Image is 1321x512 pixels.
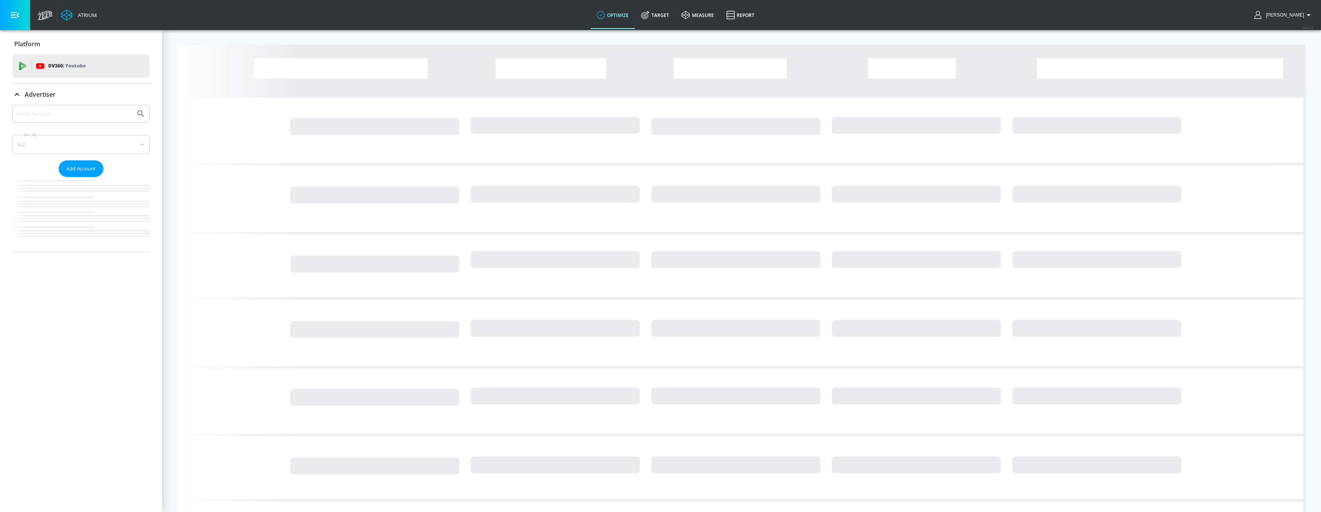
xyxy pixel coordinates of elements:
a: optimize [590,1,635,29]
div: Platform [12,33,150,55]
span: login as: guillaume.chorn@zefr.com [1263,12,1304,18]
div: Advertiser [12,105,150,252]
a: Target [635,1,675,29]
a: Report [720,1,761,29]
div: Atrium [75,12,97,19]
button: [PERSON_NAME] [1254,10,1313,20]
label: Sort By [22,132,39,137]
div: DV360: Youtube [12,54,150,77]
p: DV360: [48,62,86,70]
p: Youtube [65,62,86,70]
input: Search by name [15,109,132,119]
div: A-Z [12,135,150,154]
a: measure [675,1,720,29]
span: v 4.22.2 [1302,25,1313,30]
div: Advertiser [12,84,150,105]
button: Add Account [59,160,103,177]
span: Add Account [66,164,96,173]
nav: list of Advertiser [12,177,150,252]
p: Platform [14,40,40,48]
a: Atrium [61,9,97,21]
p: Advertiser [25,90,56,99]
